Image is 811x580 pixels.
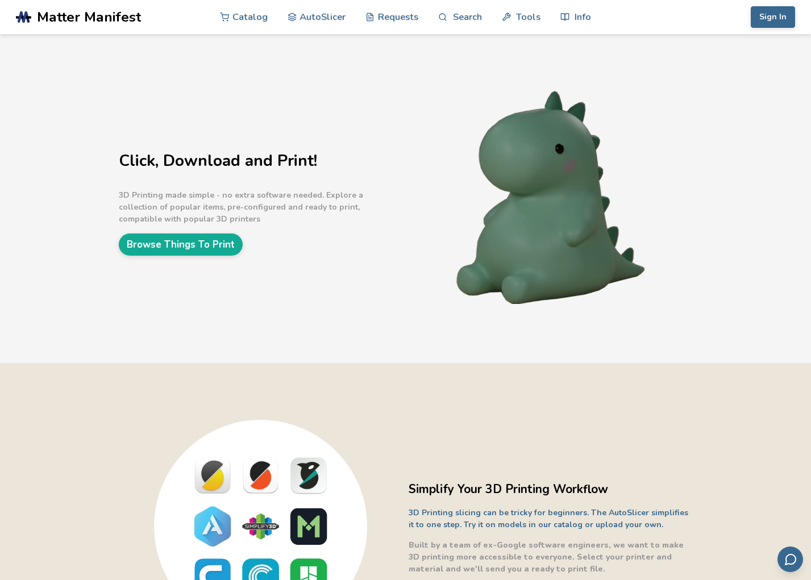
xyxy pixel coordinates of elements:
[751,6,795,28] button: Sign In
[119,233,243,256] a: Browse Things To Print
[777,546,803,572] button: Send feedback via email
[37,9,141,25] span: Matter Manifest
[409,481,693,498] h2: Simplify Your 3D Printing Workflow
[119,152,403,170] h1: Click, Download and Print!
[409,539,693,575] p: Built by a team of ex-Google software engineers, we want to make 3D printing more accessible to e...
[409,507,693,531] p: 3D Printing slicing can be tricky for beginners. The AutoSlicer simplifies it to one step. Try it...
[119,189,403,225] p: 3D Printing made simple - no extra software needed. Explore a collection of popular items, pre-co...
